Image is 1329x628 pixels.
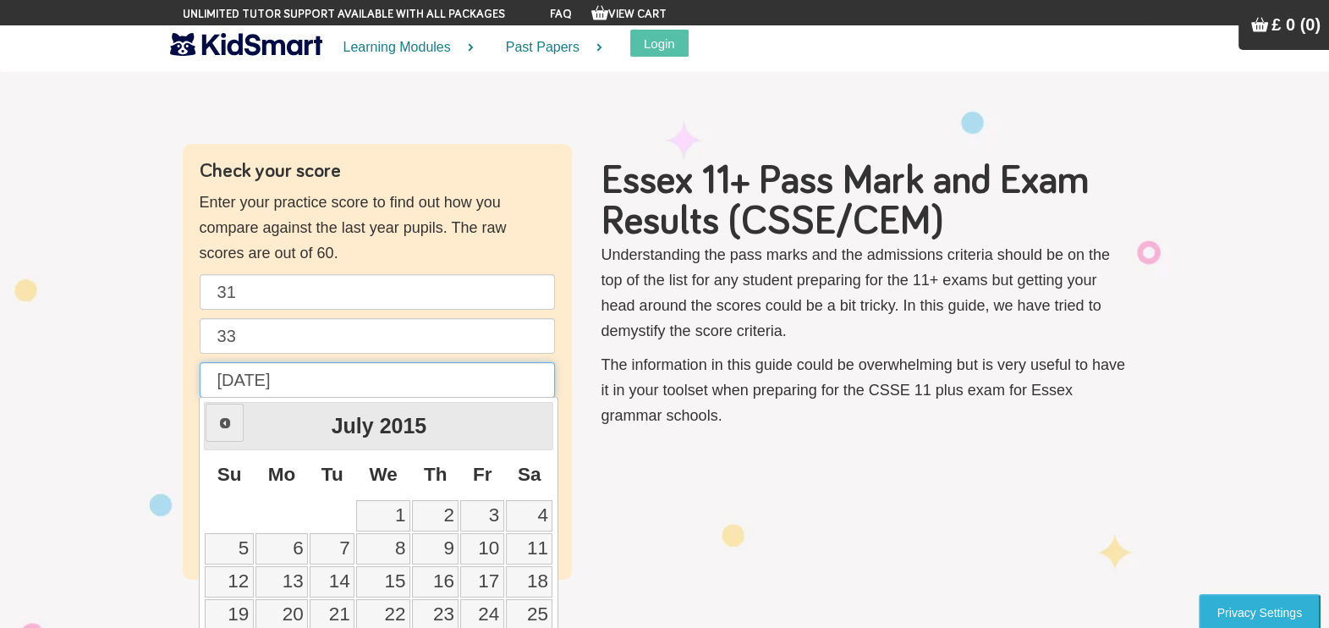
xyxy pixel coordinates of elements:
a: 2 [412,500,459,532]
span: July [332,414,374,438]
input: English raw score [200,274,555,310]
p: Enter your practice score to find out how you compare against the last year pupils. The raw score... [200,190,555,266]
a: 13 [255,566,309,598]
span: Prev [218,416,232,430]
a: 14 [310,566,354,598]
span: 2015 [380,414,427,438]
span: Unlimited tutor support available with all packages [183,6,505,23]
span: Tuesday [321,464,343,485]
a: 5 [205,533,253,565]
a: 6 [255,533,309,565]
span: Saturday [518,464,541,485]
a: 18 [506,566,553,598]
img: KidSmart logo [170,30,322,59]
input: Maths raw score [200,318,555,354]
a: 11 [506,533,553,565]
a: 12 [205,566,253,598]
a: 16 [412,566,459,598]
h4: Check your score [200,161,555,181]
a: 7 [310,533,354,565]
p: Understanding the pass marks and the admissions criteria should be on the top of the list for any... [601,242,1130,344]
a: 8 [356,533,410,565]
p: The information in this guide could be overwhelming but is very useful to have it in your toolset... [601,352,1130,428]
a: 1 [356,500,410,532]
input: Date of birth (d/m/y) e.g. 27/12/2007 [200,362,555,398]
a: Prev [206,404,244,442]
img: Your items in the shopping basket [591,4,608,21]
button: Login [630,30,689,57]
a: 10 [460,533,503,565]
img: Your items in the shopping basket [1251,16,1268,33]
span: Wednesday [369,464,397,485]
span: Next [525,417,539,431]
a: 4 [506,500,553,532]
a: Past Papers [485,25,613,70]
span: Monday [268,464,296,485]
a: 3 [460,500,503,532]
a: 15 [356,566,410,598]
span: Sunday [217,464,242,485]
a: View Cart [591,8,667,20]
span: Thursday [424,464,448,485]
h1: Essex 11+ Pass Mark and Exam Results (CSSE/CEM) [601,161,1130,242]
a: Next [513,405,551,443]
span: £ 0 (0) [1271,15,1321,34]
span: Friday [473,464,492,485]
a: 9 [412,533,459,565]
a: FAQ [550,8,572,20]
a: 17 [460,566,503,598]
a: Learning Modules [322,25,485,70]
